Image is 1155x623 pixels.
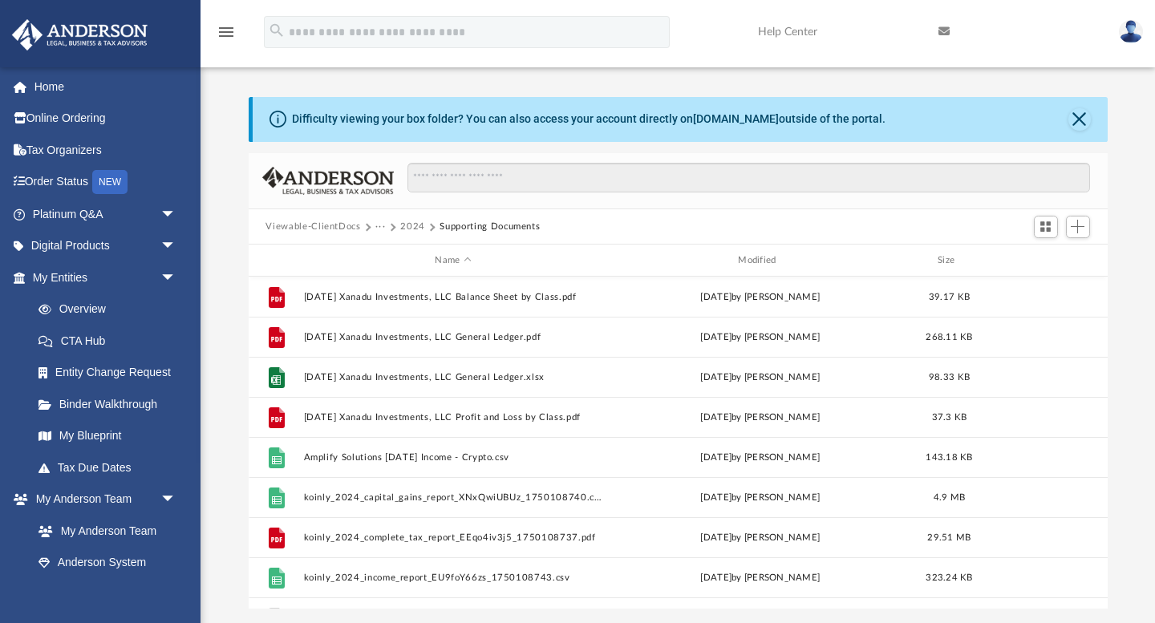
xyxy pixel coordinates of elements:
img: User Pic [1119,20,1143,43]
div: Modified [610,253,910,268]
a: Entity Change Request [22,357,201,389]
button: Switch to Grid View [1034,216,1058,238]
button: [DATE] Xanadu Investments, LLC Profit and Loss by Class.pdf [303,412,603,423]
a: Binder Walkthrough [22,388,201,420]
a: Anderson System [22,547,192,579]
span: arrow_drop_down [160,230,192,263]
span: 29.51 MB [927,533,971,542]
span: 98.33 KB [928,373,969,382]
a: [DOMAIN_NAME] [693,112,779,125]
div: [DATE] by [PERSON_NAME] [610,531,910,545]
div: [DATE] by [PERSON_NAME] [610,370,910,385]
button: koinly_2024_income_report_EU9foY66zs_1750108743.csv [303,572,603,583]
div: [DATE] by [PERSON_NAME] [610,451,910,465]
span: 4.9 MB [933,493,965,502]
div: [DATE] by [PERSON_NAME] [610,330,910,345]
i: search [268,22,286,39]
div: [DATE] by [PERSON_NAME] [610,411,910,425]
div: NEW [92,170,128,194]
a: My Entitiesarrow_drop_down [11,261,201,293]
button: koinly_2024_capital_gains_report_XNxQwiUBUz_1750108740.csv [303,492,603,503]
span: 268.11 KB [926,333,972,342]
div: [DATE] by [PERSON_NAME] [610,571,910,585]
div: [DATE] by [PERSON_NAME] [610,290,910,305]
div: Name [302,253,602,268]
div: id [255,253,295,268]
div: grid [249,277,1108,609]
button: Amplify Solutions [DATE] Income - Crypto.csv [303,452,603,463]
a: My Blueprint [22,420,192,452]
a: My Anderson Team [22,515,184,547]
span: arrow_drop_down [160,261,192,294]
a: Platinum Q&Aarrow_drop_down [11,198,201,230]
span: arrow_drop_down [160,198,192,231]
a: Order StatusNEW [11,166,201,199]
span: 323.24 KB [926,573,972,582]
button: Viewable-ClientDocs [265,220,360,234]
div: [DATE] by [PERSON_NAME] [610,491,910,505]
a: CTA Hub [22,325,201,357]
i: menu [217,22,236,42]
div: Difficulty viewing your box folder? You can also access your account directly on outside of the p... [292,111,885,127]
a: Tax Due Dates [22,451,201,483]
span: 39.17 KB [928,293,969,301]
div: id [988,253,1100,268]
span: arrow_drop_down [160,483,192,516]
a: Tax Organizers [11,134,201,166]
button: Add [1066,216,1090,238]
img: Anderson Advisors Platinum Portal [7,19,152,51]
a: Online Ordering [11,103,201,135]
a: Overview [22,293,201,326]
span: 143.18 KB [926,453,972,462]
button: Close [1068,108,1091,131]
button: koinly_2024_complete_tax_report_EEqo4iv3j5_1750108737.pdf [303,532,603,543]
a: Home [11,71,201,103]
button: [DATE] Xanadu Investments, LLC General Ledger.pdf [303,332,603,342]
a: Digital Productsarrow_drop_down [11,230,201,262]
button: [DATE] Xanadu Investments, LLC Balance Sheet by Class.pdf [303,292,603,302]
span: 37.3 KB [931,413,967,422]
input: Search files and folders [407,163,1089,193]
a: menu [217,30,236,42]
button: 2024 [400,220,425,234]
button: ··· [375,220,386,234]
button: Supporting Documents [440,220,540,234]
a: My Anderson Teamarrow_drop_down [11,483,192,516]
button: [DATE] Xanadu Investments, LLC General Ledger.xlsx [303,372,603,382]
div: Size [917,253,981,268]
